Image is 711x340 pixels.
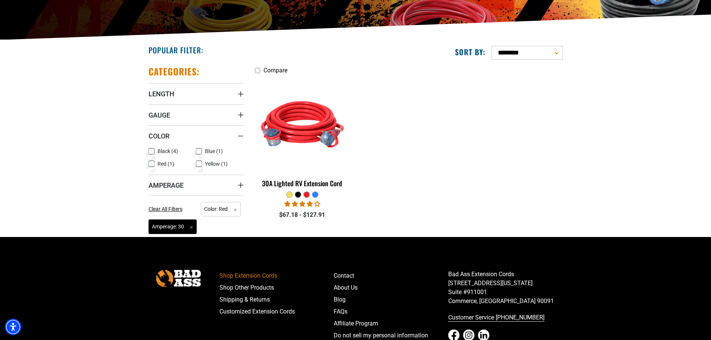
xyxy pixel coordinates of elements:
[149,105,244,125] summary: Gauge
[284,200,320,208] span: 4.11 stars
[448,312,563,324] a: call 833-674-1699
[219,270,334,282] a: Shop Extension Cords
[219,306,334,318] a: Customized Extension Cords
[158,149,178,154] span: Black (4)
[149,90,174,98] span: Length
[255,81,349,167] img: red
[205,149,223,154] span: Blue (1)
[255,180,350,187] div: 30A Lighted RV Extension Cord
[149,125,244,146] summary: Color
[5,319,21,335] div: Accessibility Menu
[149,219,197,234] span: Amperage: 30
[219,294,334,306] a: Shipping & Returns
[149,223,197,230] a: Amperage: 30
[149,206,183,212] span: Clear All Filters
[448,270,563,306] p: Bad Ass Extension Cords [STREET_ADDRESS][US_STATE] Suite #911001 Commerce, [GEOGRAPHIC_DATA] 90091
[149,132,169,140] span: Color
[149,45,203,55] h2: Popular Filter:
[149,205,185,213] a: Clear All Filters
[149,83,244,104] summary: Length
[334,270,448,282] a: Contact
[149,66,200,77] h2: Categories:
[334,318,448,330] a: Affiliate Program
[334,294,448,306] a: Blog
[201,205,241,212] a: Color: Red
[255,210,350,219] div: $67.18 - $127.91
[263,67,287,74] span: Compare
[149,181,184,190] span: Amperage
[201,202,241,216] span: Color: Red
[334,282,448,294] a: About Us
[205,161,228,166] span: Yellow (1)
[455,47,486,57] label: Sort by:
[156,270,201,287] img: Bad Ass Extension Cords
[334,306,448,318] a: FAQs
[255,78,350,191] a: red 30A Lighted RV Extension Cord
[158,161,174,166] span: Red (1)
[219,282,334,294] a: Shop Other Products
[149,111,170,119] span: Gauge
[149,175,244,196] summary: Amperage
